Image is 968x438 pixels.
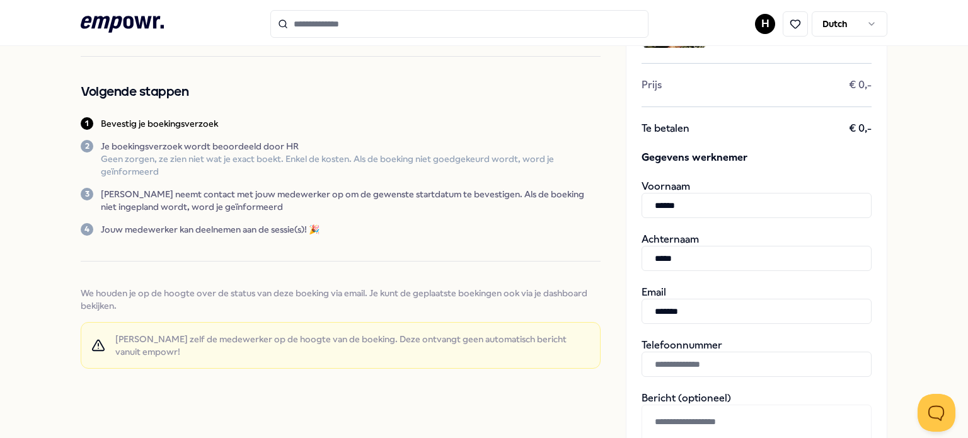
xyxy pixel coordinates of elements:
[849,122,872,135] span: € 0,-
[101,188,601,213] p: [PERSON_NAME] neemt contact met jouw medewerker op om de gewenste startdatum te bevestigen. Als d...
[101,117,218,130] p: Bevestig je boekingsverzoek
[81,117,93,130] div: 1
[642,233,872,271] div: Achternaam
[101,153,601,178] p: Geen zorgen, ze zien niet wat je exact boekt. Enkel de kosten. Als de boeking niet goedgekeurd wo...
[918,394,955,432] iframe: Help Scout Beacon - Open
[81,223,93,236] div: 4
[642,339,872,377] div: Telefoonnummer
[849,79,872,91] span: € 0,-
[755,14,775,34] button: H
[115,333,590,358] span: [PERSON_NAME] zelf de medewerker op de hoogte van de boeking. Deze ontvangt geen automatisch beri...
[81,82,601,102] h2: Volgende stappen
[642,79,662,91] span: Prijs
[81,140,93,153] div: 2
[270,10,648,38] input: Search for products, categories or subcategories
[81,287,601,312] span: We houden je op de hoogte over de status van deze boeking via email. Je kunt de geplaatste boekin...
[101,140,601,153] p: Je boekingsverzoek wordt beoordeeld door HR
[101,223,320,236] p: Jouw medewerker kan deelnemen aan de sessie(s)! 🎉
[642,180,872,218] div: Voornaam
[642,122,689,135] span: Te betalen
[642,286,872,324] div: Email
[642,150,872,165] span: Gegevens werknemer
[81,188,93,200] div: 3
